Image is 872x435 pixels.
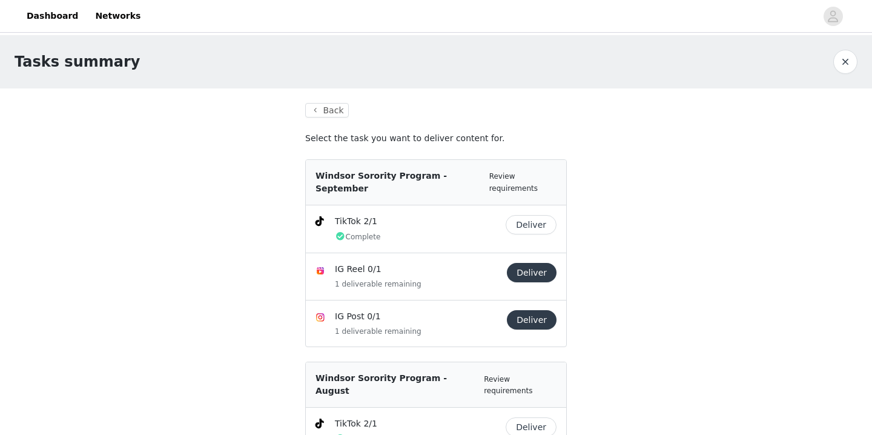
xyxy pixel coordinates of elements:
[315,313,325,322] img: Instagram Icon
[335,280,421,288] span: 1 deliverable remaining
[315,373,447,396] span: Windsor Sorority Program - August
[507,310,557,330] button: Deliver
[305,132,567,145] p: Select the task you want to deliver content for.
[335,327,421,336] span: 1 deliverable remaining
[15,51,140,73] h1: Tasks summary
[335,233,380,241] span: Complete
[305,103,349,118] button: Back
[506,215,557,234] button: Deliver
[335,417,501,430] p: TikTok 2/1
[315,266,325,276] img: Instagram Reels Icon
[19,2,85,30] a: Dashboard
[489,172,538,193] a: Review requirements
[484,375,532,396] a: Review requirements
[315,171,447,193] span: Windsor Sorority Program - September
[335,215,501,228] p: TikTok 2/1
[827,7,839,26] div: avatar
[88,2,148,30] a: Networks
[335,310,502,323] p: IG Post 0/1
[335,263,502,276] p: IG Reel 0/1
[507,263,557,282] button: Deliver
